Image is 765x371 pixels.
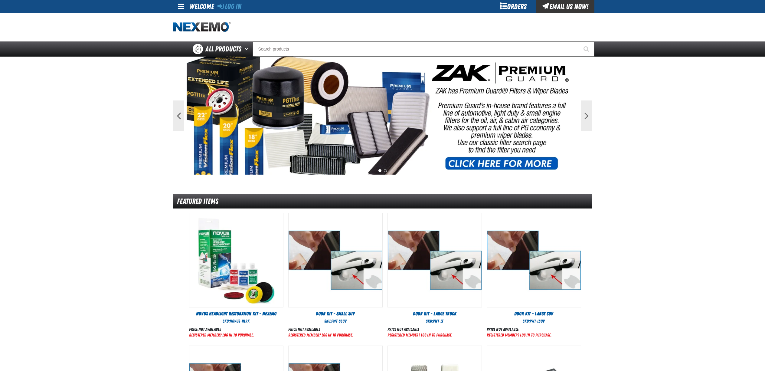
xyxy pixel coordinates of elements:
span: Novus Headlight Restoration Kit - Nexemo [196,311,276,317]
: View Details of the Door Kit - Large Truck [388,213,482,307]
img: Door Kit - Large SUV [487,213,581,307]
div: SKU: [487,318,581,324]
span: Door Kit - Large Truck [413,311,456,317]
: View Details of the Novus Headlight Restoration Kit - Nexemo [189,213,283,307]
a: Door Kit - Small SUV [288,310,383,317]
div: SKU: [387,318,482,324]
div: Price not available [288,327,353,332]
span: Door Kit - Small SUV [316,311,355,317]
span: All Products [205,44,241,54]
div: SKU: [288,318,383,324]
a: Novus Headlight Restoration Kit - Nexemo [189,310,283,317]
button: Next [581,100,592,131]
a: Registered Member? Log In to purchase. [189,333,254,337]
div: SKU: [189,318,283,324]
span: NOVUS-HLRK [230,319,250,323]
img: Nexemo logo [173,22,231,32]
a: Door Kit - Large SUV [487,310,581,317]
a: Registered Member? Log In to purchase. [487,333,551,337]
: View Details of the Door Kit - Small SUV [289,213,382,307]
input: Search [253,41,594,57]
a: Registered Member? Log In to purchase. [387,333,452,337]
img: PG Filters & Wipers [187,57,579,175]
div: Price not available [387,327,452,332]
div: Featured Items [173,194,592,208]
img: Novus Headlight Restoration Kit - Nexemo [189,213,283,307]
span: PWT-LT [433,319,443,323]
div: Price not available [487,327,551,332]
a: Registered Member? Log In to purchase. [288,333,353,337]
div: Price not available [189,327,254,332]
button: Open All Products pages [243,41,253,57]
button: Start Searching [579,41,594,57]
img: Door Kit - Large Truck [388,213,482,307]
span: PWT-SSUV [331,319,347,323]
span: PWT-LSUV [530,319,545,323]
a: Door Kit - Large Truck [387,310,482,317]
button: 1 of 2 [378,169,381,172]
button: Previous [173,100,184,131]
img: Door Kit - Small SUV [289,213,382,307]
: View Details of the Door Kit - Large SUV [487,213,581,307]
a: Log In [217,2,241,11]
span: Door Kit - Large SUV [514,311,553,317]
button: 2 of 2 [384,169,387,172]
